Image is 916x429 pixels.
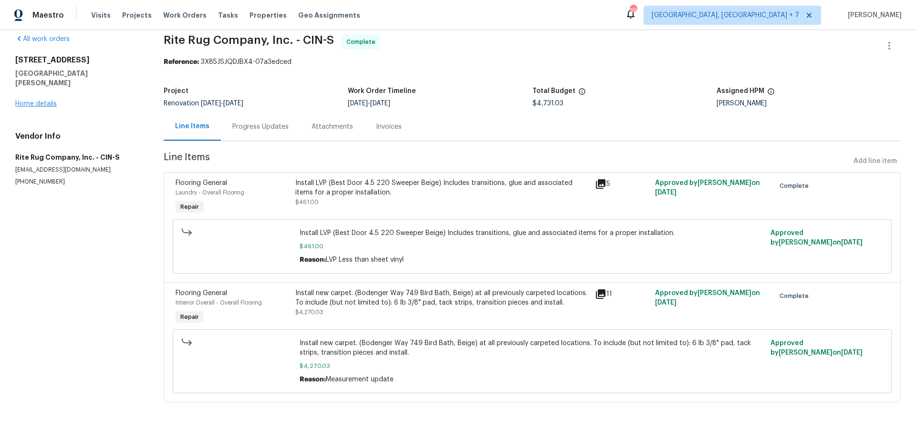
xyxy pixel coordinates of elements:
[300,228,765,238] span: Install LVP (Best Door 4.5 220 Sweeper Beige) Includes transitions, glue and associated items for...
[578,88,586,100] span: The total cost of line items that have been proposed by Opendoor. This sum includes line items th...
[15,153,141,162] h5: Rite Rug Company, Inc. - CIN-S
[295,309,323,315] span: $4,270.03
[122,10,152,20] span: Projects
[176,190,244,195] span: Laundry - Overall Flooring
[15,69,141,88] h5: [GEOGRAPHIC_DATA][PERSON_NAME]
[595,288,649,300] div: 11
[841,349,863,356] span: [DATE]
[218,12,238,19] span: Tasks
[15,132,141,141] h4: Vendor Info
[176,300,262,306] span: Interior Overall - Overall Flooring
[201,100,221,107] span: [DATE]
[770,340,863,356] span: Approved by [PERSON_NAME] on
[295,178,589,197] div: Install LVP (Best Door 4.5 220 Sweeper Beige) Includes transitions, glue and associated items for...
[232,122,289,132] div: Progress Updates
[655,180,760,196] span: Approved by [PERSON_NAME] on
[164,57,901,67] div: 3X85JSJQDJBX4-07a3edced
[300,361,765,371] span: $4,270.03
[300,242,765,251] span: $461.00
[780,291,812,301] span: Complete
[767,88,775,100] span: The hpm assigned to this work order.
[175,122,209,131] div: Line Items
[177,312,203,322] span: Repair
[595,178,649,190] div: 5
[346,37,379,47] span: Complete
[164,34,334,46] span: Rite Rug Company, Inc. - CIN-S
[717,88,764,94] h5: Assigned HPM
[15,101,57,107] a: Home details
[298,10,360,20] span: Geo Assignments
[15,166,141,174] p: [EMAIL_ADDRESS][DOMAIN_NAME]
[201,100,243,107] span: -
[348,100,368,107] span: [DATE]
[348,100,390,107] span: -
[300,338,765,357] span: Install new carpet. (Bodenger Way 749 Bird Bath, Beige) at all previously carpeted locations. To ...
[326,376,394,383] span: Measurement update
[164,59,199,65] b: Reference:
[655,189,677,196] span: [DATE]
[780,181,812,191] span: Complete
[164,153,850,170] span: Line Items
[532,100,563,107] span: $4,731.03
[164,88,188,94] h5: Project
[32,10,64,20] span: Maestro
[770,230,863,246] span: Approved by [PERSON_NAME] on
[844,10,902,20] span: [PERSON_NAME]
[164,100,243,107] span: Renovation
[300,256,326,263] span: Reason:
[223,100,243,107] span: [DATE]
[630,6,636,15] div: 39
[176,180,227,186] span: Flooring General
[300,376,326,383] span: Reason:
[177,202,203,212] span: Repair
[250,10,287,20] span: Properties
[15,178,141,186] p: [PHONE_NUMBER]
[841,239,863,246] span: [DATE]
[370,100,390,107] span: [DATE]
[717,100,901,107] div: [PERSON_NAME]
[655,290,760,306] span: Approved by [PERSON_NAME] on
[176,290,227,296] span: Flooring General
[91,10,111,20] span: Visits
[295,199,319,205] span: $461.00
[163,10,207,20] span: Work Orders
[295,288,589,307] div: Install new carpet. (Bodenger Way 749 Bird Bath, Beige) at all previously carpeted locations. To ...
[15,55,141,65] h2: [STREET_ADDRESS]
[15,36,70,42] a: All work orders
[348,88,416,94] h5: Work Order Timeline
[652,10,799,20] span: [GEOGRAPHIC_DATA], [GEOGRAPHIC_DATA] + 7
[312,122,353,132] div: Attachments
[376,122,402,132] div: Invoices
[532,88,575,94] h5: Total Budget
[326,256,404,263] span: LVP Less than sheet vinyl
[655,299,677,306] span: [DATE]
